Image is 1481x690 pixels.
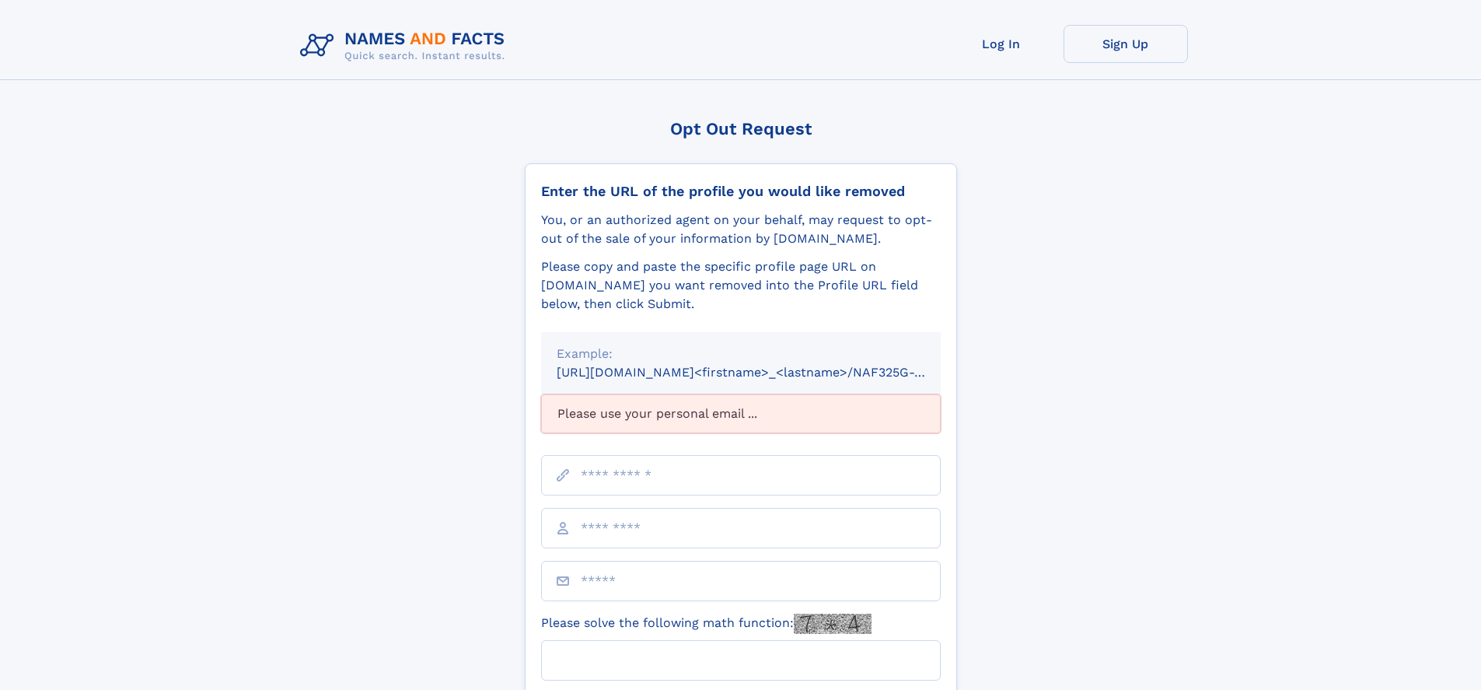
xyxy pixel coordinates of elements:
img: Logo Names and Facts [294,25,518,67]
a: Log In [939,25,1064,63]
a: Sign Up [1064,25,1188,63]
div: Please use your personal email ... [541,394,941,433]
div: Please copy and paste the specific profile page URL on [DOMAIN_NAME] you want removed into the Pr... [541,257,941,313]
small: [URL][DOMAIN_NAME]<firstname>_<lastname>/NAF325G-xxxxxxxx [557,365,970,380]
div: Example: [557,345,925,363]
div: Enter the URL of the profile you would like removed [541,183,941,200]
div: You, or an authorized agent on your behalf, may request to opt-out of the sale of your informatio... [541,211,941,248]
label: Please solve the following math function: [541,614,871,634]
div: Opt Out Request [525,119,957,138]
